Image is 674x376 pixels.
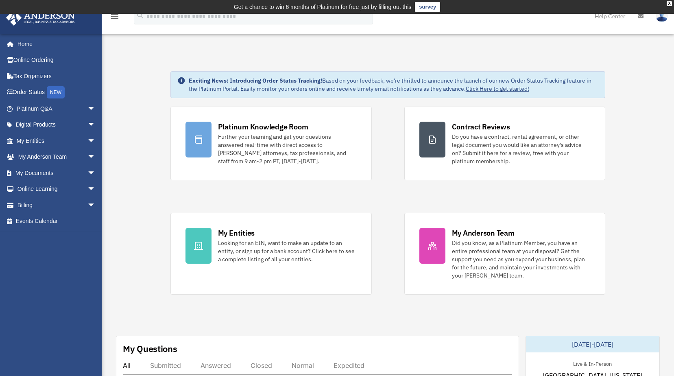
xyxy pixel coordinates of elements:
span: arrow_drop_down [87,149,104,166]
div: All [123,361,131,369]
div: [DATE]-[DATE] [526,336,659,352]
div: close [667,1,672,6]
div: Contract Reviews [452,122,510,132]
a: Online Learningarrow_drop_down [6,181,108,197]
div: Submitted [150,361,181,369]
a: Digital Productsarrow_drop_down [6,117,108,133]
a: Contract Reviews Do you have a contract, rental agreement, or other legal document you would like... [404,107,606,180]
span: arrow_drop_down [87,117,104,133]
img: User Pic [656,10,668,22]
img: Anderson Advisors Platinum Portal [4,10,77,26]
a: Home [6,36,104,52]
a: Tax Organizers [6,68,108,84]
a: Platinum Q&Aarrow_drop_down [6,101,108,117]
i: search [136,11,145,20]
div: Normal [292,361,314,369]
div: Platinum Knowledge Room [218,122,308,132]
div: Looking for an EIN, want to make an update to an entity, or sign up for a bank account? Click her... [218,239,357,263]
a: Order StatusNEW [6,84,108,101]
div: NEW [47,86,65,98]
div: Expedited [334,361,364,369]
div: Live & In-Person [567,359,618,367]
a: Billingarrow_drop_down [6,197,108,213]
i: menu [110,11,120,21]
span: arrow_drop_down [87,197,104,214]
span: arrow_drop_down [87,133,104,149]
div: Get a chance to win 6 months of Platinum for free just by filling out this [234,2,412,12]
a: My Anderson Teamarrow_drop_down [6,149,108,165]
a: Click Here to get started! [466,85,529,92]
strong: Exciting News: Introducing Order Status Tracking! [189,77,322,84]
div: Answered [201,361,231,369]
div: Closed [251,361,272,369]
div: Based on your feedback, we're thrilled to announce the launch of our new Order Status Tracking fe... [189,77,599,93]
a: Platinum Knowledge Room Further your learning and get your questions answered real-time with dire... [170,107,372,180]
div: My Entities [218,228,255,238]
a: My Entitiesarrow_drop_down [6,133,108,149]
a: My Entities Looking for an EIN, want to make an update to an entity, or sign up for a bank accoun... [170,213,372,295]
div: Do you have a contract, rental agreement, or other legal document you would like an attorney's ad... [452,133,591,165]
a: menu [110,14,120,21]
a: My Anderson Team Did you know, as a Platinum Member, you have an entire professional team at your... [404,213,606,295]
div: Did you know, as a Platinum Member, you have an entire professional team at your disposal? Get th... [452,239,591,280]
a: survey [415,2,440,12]
a: Events Calendar [6,213,108,230]
span: arrow_drop_down [87,101,104,117]
a: Online Ordering [6,52,108,68]
span: arrow_drop_down [87,181,104,198]
div: Further your learning and get your questions answered real-time with direct access to [PERSON_NAM... [218,133,357,165]
div: My Questions [123,343,177,355]
a: My Documentsarrow_drop_down [6,165,108,181]
span: arrow_drop_down [87,165,104,181]
div: My Anderson Team [452,228,515,238]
